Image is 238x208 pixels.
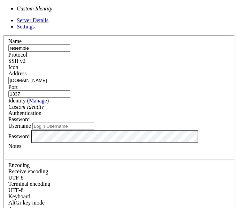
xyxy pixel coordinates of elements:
[8,143,21,149] label: Notes
[8,123,31,129] label: Username
[8,181,50,187] label: The default terminal encoding. ISO-2022 enables character map translations (like graphics maps). ...
[8,175,230,181] div: UTF-8
[27,98,49,103] span: ( )
[8,116,30,122] span: Password
[8,52,27,58] label: Protocol
[8,58,25,64] span: SSH v2
[8,77,70,84] input: Host Name or IP
[8,168,48,174] label: Set the expected encoding for data received from the host. If the encodings do not match, visual ...
[32,123,94,130] input: Login Username
[29,98,47,103] a: Manage
[17,6,52,11] i: Custom Identity
[8,84,18,90] label: Port
[8,200,45,206] label: Set the expected encoding for data received from the host. If the encodings do not match, visual ...
[8,104,44,110] i: Custom Identity
[8,70,26,76] label: Address
[17,17,48,23] a: Server Details
[8,187,24,193] span: UTF-8
[8,44,70,52] input: Server Name
[8,116,230,123] div: Password
[8,98,49,103] label: Identity
[8,193,30,199] label: Keyboard
[17,24,35,30] a: Settings
[8,175,24,181] span: UTF-8
[8,38,22,44] label: Name
[8,110,41,116] label: Authentication
[8,58,230,64] div: SSH v2
[8,187,230,193] div: UTF-8
[8,64,18,70] label: Icon
[8,104,230,110] div: Custom Identity
[8,162,30,168] label: Encoding
[8,133,30,139] label: Password
[8,90,70,98] input: Port Number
